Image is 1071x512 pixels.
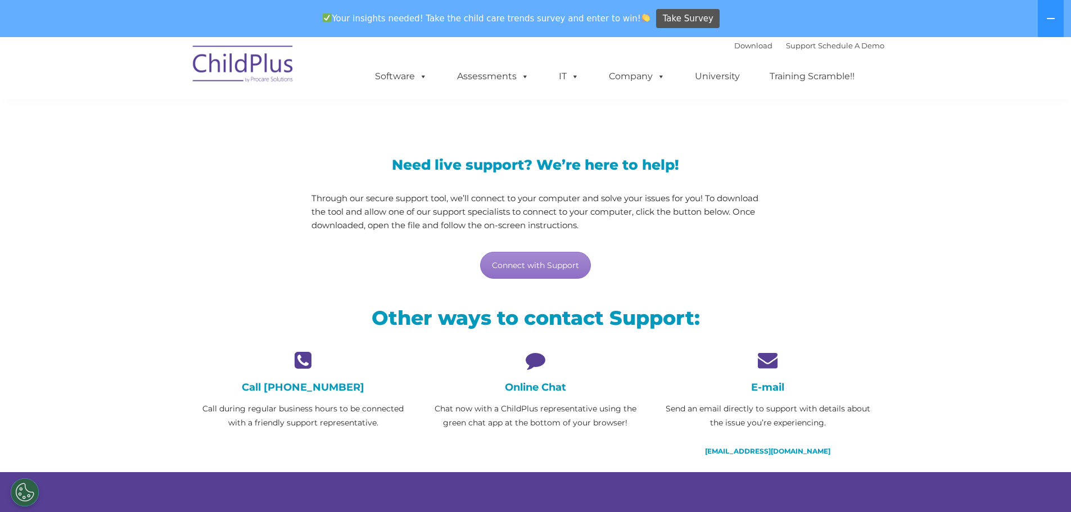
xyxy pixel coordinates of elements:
a: Schedule A Demo [818,41,884,50]
a: University [684,65,751,88]
a: Connect with Support [480,252,591,279]
a: IT [548,65,590,88]
h2: Other ways to contact Support: [196,305,876,330]
a: [EMAIL_ADDRESS][DOMAIN_NAME] [705,447,830,455]
font: | [734,41,884,50]
a: Assessments [446,65,540,88]
h3: Need live support? We’re here to help! [311,158,760,172]
h4: E-mail [660,381,875,393]
a: Support [786,41,816,50]
a: Company [598,65,676,88]
p: Through our secure support tool, we’ll connect to your computer and solve your issues for you! To... [311,192,760,232]
p: Chat now with a ChildPlus representative using the green chat app at the bottom of your browser! [428,402,643,430]
img: 👏 [641,13,650,22]
span: Your insights needed! Take the child care trends survey and enter to win! [318,7,655,29]
a: Take Survey [656,9,720,29]
a: Training Scramble!! [758,65,866,88]
h4: Online Chat [428,381,643,393]
button: Cookies Settings [11,478,39,506]
h4: Call [PHONE_NUMBER] [196,381,411,393]
img: ✅ [323,13,331,22]
a: Software [364,65,439,88]
img: ChildPlus by Procare Solutions [187,38,300,94]
a: Download [734,41,772,50]
p: Call during regular business hours to be connected with a friendly support representative. [196,402,411,430]
p: Send an email directly to support with details about the issue you’re experiencing. [660,402,875,430]
span: Take Survey [663,9,713,29]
